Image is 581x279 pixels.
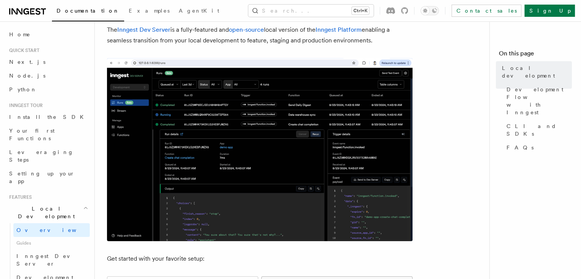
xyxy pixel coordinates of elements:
[9,73,45,79] span: Node.js
[6,69,90,83] a: Node.js
[9,114,88,120] span: Install the SDK
[6,194,32,200] span: Features
[502,64,572,79] span: Local development
[507,122,572,138] span: CLI and SDKs
[9,31,31,38] span: Home
[503,119,572,141] a: CLI and SDKs
[6,102,43,109] span: Inngest tour
[503,141,572,154] a: FAQs
[107,253,413,264] p: Get started with your favorite setup:
[503,83,572,119] a: Development Flow with Inngest
[16,253,82,267] span: Inngest Dev Server
[9,170,75,184] span: Setting up your app
[507,86,572,116] span: Development Flow with Inngest
[6,28,90,41] a: Home
[6,145,90,167] a: Leveraging Steps
[248,5,374,17] button: Search...Ctrl+K
[9,86,37,92] span: Python
[117,26,170,33] a: Inngest Dev Server
[52,2,124,21] a: Documentation
[524,5,575,17] a: Sign Up
[9,149,74,163] span: Leveraging Steps
[452,5,521,17] a: Contact sales
[179,8,219,14] span: AgentKit
[16,227,95,233] span: Overview
[57,8,120,14] span: Documentation
[174,2,224,21] a: AgentKit
[13,237,90,249] span: Guides
[6,55,90,69] a: Next.js
[6,47,39,54] span: Quick start
[6,83,90,96] a: Python
[13,249,90,271] a: Inngest Dev Server
[6,110,90,124] a: Install the SDK
[6,167,90,188] a: Setting up your app
[6,205,83,220] span: Local Development
[507,144,534,151] span: FAQs
[352,7,369,15] kbd: Ctrl+K
[316,26,362,33] a: Inngest Platform
[6,202,90,223] button: Local Development
[499,61,572,83] a: Local development
[6,124,90,145] a: Your first Functions
[9,128,55,141] span: Your first Functions
[107,58,413,241] img: The Inngest Dev Server on the Functions page
[129,8,170,14] span: Examples
[107,24,413,46] p: The is a fully-featured and local version of the enabling a seamless transition from your local d...
[229,26,264,33] a: open-source
[9,59,45,65] span: Next.js
[499,49,572,61] h4: On this page
[124,2,174,21] a: Examples
[13,223,90,237] a: Overview
[421,6,439,15] button: Toggle dark mode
